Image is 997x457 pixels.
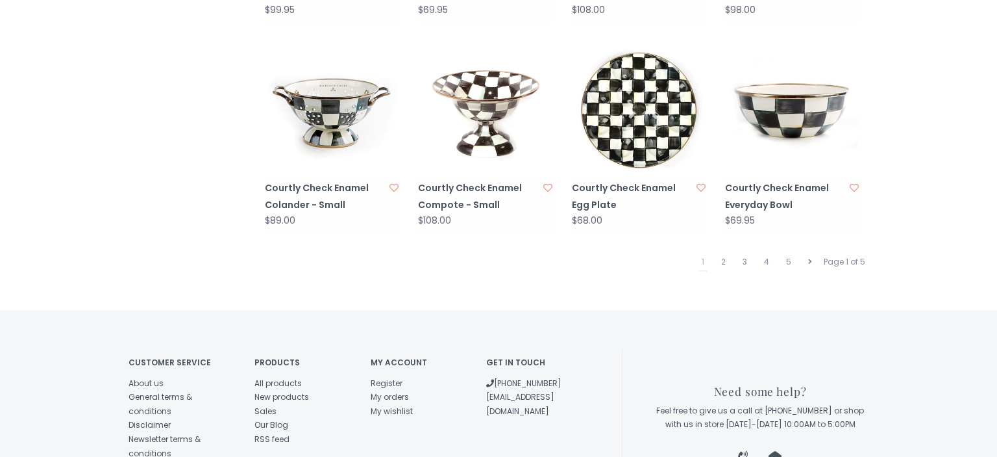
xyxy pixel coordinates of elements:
[783,254,794,270] a: 5
[572,180,693,213] a: Courtly Check Enamel Egg Plate
[254,391,309,402] a: New products
[698,254,708,271] a: 1
[265,180,386,213] a: Courtly Check Enamel Colander - Small
[572,43,706,177] img: MacKenzie-Childs Courtly Check Enamel Egg Plate
[371,358,467,367] h4: My account
[725,43,859,177] img: MacKenzie-Childs Courtly Check Enamel Everyday Bowl
[254,406,277,417] a: Sales
[254,378,302,389] a: All products
[572,216,602,226] div: $68.00
[418,5,448,15] div: $69.95
[129,419,171,430] a: Disclaimer
[652,385,868,398] h3: Need some help?
[696,181,706,194] a: Add to wishlist
[725,216,755,226] div: $69.95
[265,5,295,15] div: $99.95
[254,358,351,367] h4: Products
[265,216,295,226] div: $89.00
[418,216,451,226] div: $108.00
[725,180,846,213] a: Courtly Check Enamel Everyday Bowl
[418,180,539,213] a: Courtly Check Enamel Compote - Small
[265,43,399,177] img: MacKenzie-Childs Courtly Check Enamel Colander - Small
[486,378,561,389] a: [PHONE_NUMBER]
[129,391,192,417] a: General terms & conditions
[739,254,750,270] a: 3
[820,254,868,270] div: Page 1 of 5
[254,434,289,445] a: RSS feed
[129,358,235,367] h4: Customer service
[572,5,605,15] div: $108.00
[486,358,583,367] h4: Get in touch
[805,254,815,270] a: Next page
[371,391,409,402] a: My orders
[761,254,772,270] a: 4
[371,406,413,417] a: My wishlist
[129,378,164,389] a: About us
[418,43,552,177] img: MacKenzie-Childs Courtly Check Enamel Compote - Small
[254,419,288,430] a: Our Blog
[850,181,859,194] a: Add to wishlist
[486,391,554,417] a: [EMAIL_ADDRESS][DOMAIN_NAME]
[718,254,729,270] a: 2
[725,5,756,15] div: $98.00
[371,378,402,389] a: Register
[389,181,399,194] a: Add to wishlist
[543,181,552,194] a: Add to wishlist
[656,405,864,430] span: Feel free to give us a call at [PHONE_NUMBER] or shop with us in store [DATE]-[DATE] 10:00AM to 5...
